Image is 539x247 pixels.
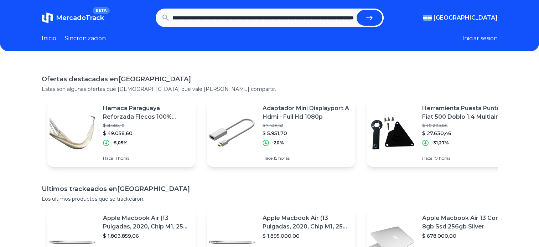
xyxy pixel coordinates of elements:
p: $ 5.951,70 [263,130,349,137]
a: Featured imageHerramienta Puesta Punto Fiat 500 Doblo 1.4 Multiair 16v$ 40.203,86$ 27.630,46-31,2... [367,98,515,167]
a: Inicio [42,34,56,43]
img: Argentina [423,15,432,21]
p: $ 1.895.000,00 [263,232,349,240]
a: Sincronizacion [65,34,106,43]
span: [GEOGRAPHIC_DATA] [434,14,498,22]
p: $ 7.439,62 [263,123,349,128]
p: Apple Macbook Air 13 Core I5 8gb Ssd 256gb Silver [422,214,509,231]
p: Apple Macbook Air (13 Pulgadas, 2020, Chip M1, 256 Gb De Ssd, 8 Gb De Ram) - Plata [263,214,349,231]
p: -20% [272,140,284,146]
img: Featured image [367,108,416,158]
h1: Ofertas destacadas en [GEOGRAPHIC_DATA] [42,74,498,84]
p: $ 27.630,46 [422,130,509,137]
p: $ 40.203,86 [422,123,509,128]
p: Herramienta Puesta Punto Fiat 500 Doblo 1.4 Multiair 16v [422,104,509,121]
a: MercadoTrackBETA [42,12,104,24]
a: Featured imageHamaca Paraguaya Reforzada Flecos 100% Algodón [PERSON_NAME] 805$ 51.668,10$ 49.058... [47,98,196,167]
p: Hace 15 horas [263,155,349,161]
p: $ 49.058,60 [103,130,190,137]
p: -31,27% [431,140,449,146]
p: Los ultimos productos que se trackearon. [42,195,498,202]
p: $ 1.803.859,06 [103,232,190,240]
img: MercadoTrack [42,12,53,24]
button: Iniciar sesion [462,34,498,43]
img: Featured image [47,108,97,158]
p: -5,05% [112,140,128,146]
img: Featured image [207,108,257,158]
a: Featured imageAdaptador Mini Displayport A Hdmi - Full Hd 1080p$ 7.439,62$ 5.951,70-20%Hace 15 horas [207,98,355,167]
p: Hace 10 horas [422,155,509,161]
span: MercadoTrack [56,14,104,22]
p: Apple Macbook Air (13 Pulgadas, 2020, Chip M1, 256 Gb De Ssd, 8 Gb De Ram) - Plata [103,214,190,231]
p: Hamaca Paraguaya Reforzada Flecos 100% Algodón [PERSON_NAME] 805 [103,104,190,121]
p: Adaptador Mini Displayport A Hdmi - Full Hd 1080p [263,104,349,121]
p: Estas son algunas ofertas que [DEMOGRAPHIC_DATA] que vale [PERSON_NAME] compartir. [42,86,498,93]
span: BETA [93,7,109,14]
p: $ 678.000,00 [422,232,509,240]
h1: Ultimos trackeados en [GEOGRAPHIC_DATA] [42,184,498,194]
p: Hace 11 horas [103,155,190,161]
p: $ 51.668,10 [103,123,190,128]
button: [GEOGRAPHIC_DATA] [423,14,498,22]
